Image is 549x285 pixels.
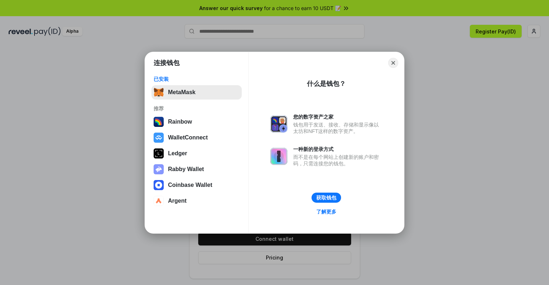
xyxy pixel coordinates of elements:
div: Rabby Wallet [168,166,204,173]
div: 而不是在每个网站上创建新的账户和密码，只需连接您的钱包。 [293,154,382,167]
div: MetaMask [168,89,195,96]
div: 了解更多 [316,208,336,215]
div: Ledger [168,150,187,157]
div: Rainbow [168,119,192,125]
button: 获取钱包 [312,193,341,203]
img: svg+xml,%3Csvg%20fill%3D%22none%22%20height%3D%2233%22%20viewBox%3D%220%200%2035%2033%22%20width%... [154,87,164,97]
button: MetaMask [151,85,242,100]
div: 您的数字资产之家 [293,114,382,120]
button: Ledger [151,146,242,161]
div: 什么是钱包？ [307,79,346,88]
button: Rainbow [151,115,242,129]
div: 钱包用于发送、接收、存储和显示像以太坊和NFT这样的数字资产。 [293,121,382,134]
img: svg+xml,%3Csvg%20xmlns%3D%22http%3A%2F%2Fwww.w3.org%2F2000%2Fsvg%22%20fill%3D%22none%22%20viewBox... [270,148,287,165]
img: svg+xml,%3Csvg%20width%3D%2228%22%20height%3D%2228%22%20viewBox%3D%220%200%2028%2028%22%20fill%3D... [154,133,164,143]
div: 推荐 [154,105,240,112]
div: 已安装 [154,76,240,82]
div: 一种新的登录方式 [293,146,382,152]
img: svg+xml,%3Csvg%20width%3D%2228%22%20height%3D%2228%22%20viewBox%3D%220%200%2028%2028%22%20fill%3D... [154,180,164,190]
img: svg+xml,%3Csvg%20width%3D%2228%22%20height%3D%2228%22%20viewBox%3D%220%200%2028%2028%22%20fill%3D... [154,196,164,206]
img: svg+xml,%3Csvg%20xmlns%3D%22http%3A%2F%2Fwww.w3.org%2F2000%2Fsvg%22%20width%3D%2228%22%20height%3... [154,148,164,158]
div: 获取钱包 [316,194,336,201]
button: Close [388,58,398,68]
button: Rabby Wallet [151,162,242,176]
button: Argent [151,194,242,208]
button: Coinbase Wallet [151,178,242,192]
img: svg+xml,%3Csvg%20xmlns%3D%22http%3A%2F%2Fwww.w3.org%2F2000%2Fsvg%22%20fill%3D%22none%22%20viewBox... [154,164,164,174]
div: Argent [168,198,187,204]
a: 了解更多 [312,207,341,216]
img: svg+xml,%3Csvg%20xmlns%3D%22http%3A%2F%2Fwww.w3.org%2F2000%2Fsvg%22%20fill%3D%22none%22%20viewBox... [270,115,287,133]
h1: 连接钱包 [154,59,180,67]
div: Coinbase Wallet [168,182,212,188]
img: svg+xml,%3Csvg%20width%3D%22120%22%20height%3D%22120%22%20viewBox%3D%220%200%20120%20120%22%20fil... [154,117,164,127]
button: WalletConnect [151,130,242,145]
div: WalletConnect [168,134,208,141]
